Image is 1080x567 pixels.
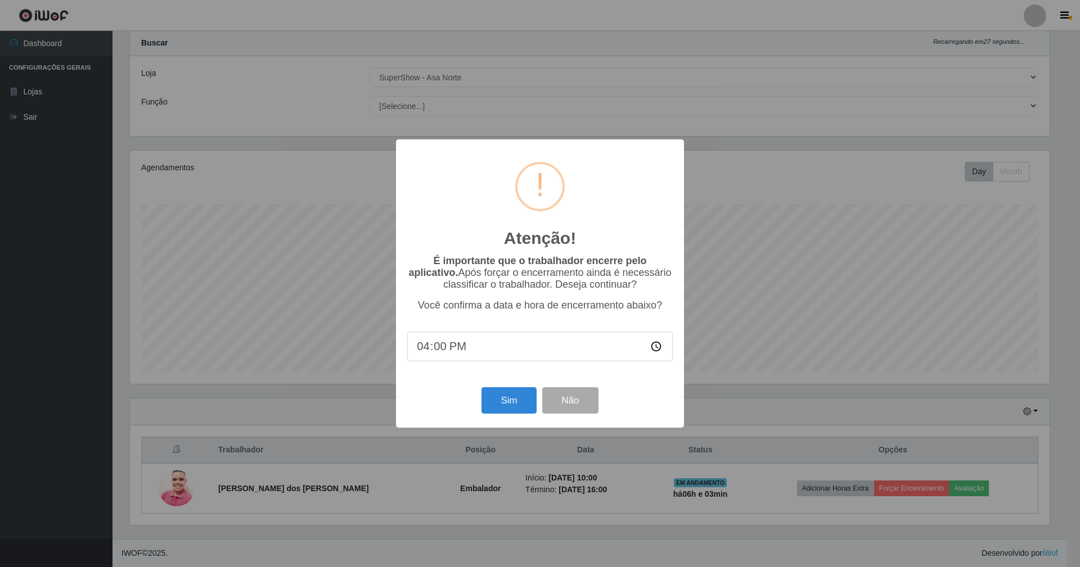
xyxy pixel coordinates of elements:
button: Sim [481,387,536,414]
p: Após forçar o encerramento ainda é necessário classificar o trabalhador. Deseja continuar? [407,255,673,291]
p: Você confirma a data e hora de encerramento abaixo? [407,300,673,311]
h2: Atenção! [504,228,576,248]
button: Não [542,387,598,414]
b: É importante que o trabalhador encerre pelo aplicativo. [408,255,646,278]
